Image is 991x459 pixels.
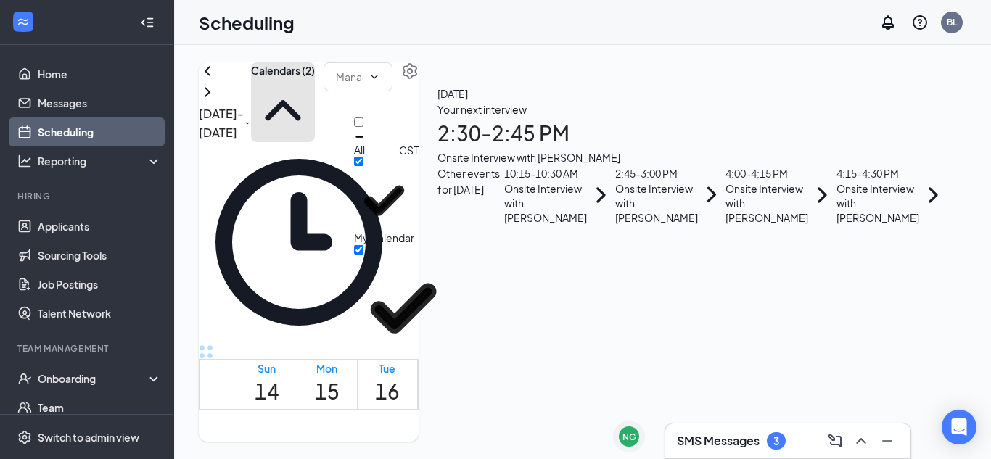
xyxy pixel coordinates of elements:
div: 2:45 - 3:00 PM [615,165,698,181]
div: Your next interview [437,102,947,117]
div: Reporting [38,154,163,168]
div: Hiring [17,190,159,202]
div: Onsite Interview with [PERSON_NAME] [725,181,808,225]
svg: ChevronUp [251,78,315,142]
button: Calendars (2)ChevronUp [251,62,315,142]
input: All [354,117,363,127]
svg: Notifications [879,14,897,31]
div: Team Management [17,342,159,355]
div: 10:15 - 10:30 AM [504,165,587,181]
svg: ChevronRight [919,165,947,225]
svg: WorkstreamLogo [16,15,30,29]
div: Sun [255,361,279,376]
a: Job Postings [38,270,162,299]
div: Onsite Interview with [PERSON_NAME] [615,181,698,225]
svg: SmallChevronDown [244,120,251,127]
div: Open Intercom Messenger [942,410,976,444]
button: Minimize [876,429,899,452]
svg: Checkmark [354,259,453,357]
h3: [DATE] - [DATE] [199,104,244,141]
svg: UserCheck [17,371,32,386]
a: Sourcing Tools [38,241,162,270]
div: 4:00 - 4:15 PM [725,165,808,181]
svg: Settings [17,430,32,444]
svg: ChevronRight [587,165,615,225]
button: ChevronUp [850,429,873,452]
div: Switch to admin view [38,430,139,444]
a: Messages [38,88,162,117]
div: BL [947,16,957,28]
div: Mon [315,361,340,376]
button: ComposeMessage [823,429,847,452]
svg: ComposeMessage [826,432,844,450]
svg: Settings [401,62,419,80]
h1: 15 [315,376,340,408]
input: My Google Calendar [354,245,363,255]
a: Home [38,59,162,88]
svg: ChevronLeft [199,62,216,80]
a: September 14, 2025 [252,360,282,409]
div: 3 [773,435,779,447]
a: Team [38,393,162,422]
svg: ChevronRight [698,165,726,225]
input: Manage availability [336,69,363,85]
input: My Calendar [354,157,363,166]
svg: ChevronDown [369,71,380,83]
h3: SMS Messages [677,433,760,449]
span: [DATE] [437,86,947,102]
div: All [354,142,365,157]
h1: Scheduling [199,10,295,35]
a: September 16, 2025 [372,360,403,409]
div: Onsite Interview with [PERSON_NAME] [437,149,947,165]
svg: ChevronUp [852,432,870,450]
svg: Checkmark [354,170,414,231]
svg: QuestionInfo [911,14,929,31]
div: Tue [375,361,400,376]
svg: ChevronRight [808,165,836,225]
h1: 14 [255,376,279,408]
a: September 15, 2025 [312,360,342,409]
div: Onboarding [38,371,149,386]
div: Onsite Interview with [PERSON_NAME] [836,181,919,225]
svg: Minimize [354,131,365,142]
svg: Analysis [17,154,32,168]
svg: Minimize [879,432,896,450]
a: Settings [401,62,419,142]
h1: 16 [375,376,400,408]
a: Scheduling [38,117,162,146]
h1: 2:30 - 2:45 PM [437,117,947,149]
div: NG [622,431,636,443]
a: Talent Network [38,299,162,328]
div: My Calendar [354,231,414,245]
svg: ChevronRight [199,83,216,101]
svg: Collapse [140,15,155,30]
div: 4:15 - 4:30 PM [836,165,919,181]
svg: Clock [199,142,399,342]
a: Applicants [38,212,162,241]
div: Onsite Interview with [PERSON_NAME] [504,181,587,225]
